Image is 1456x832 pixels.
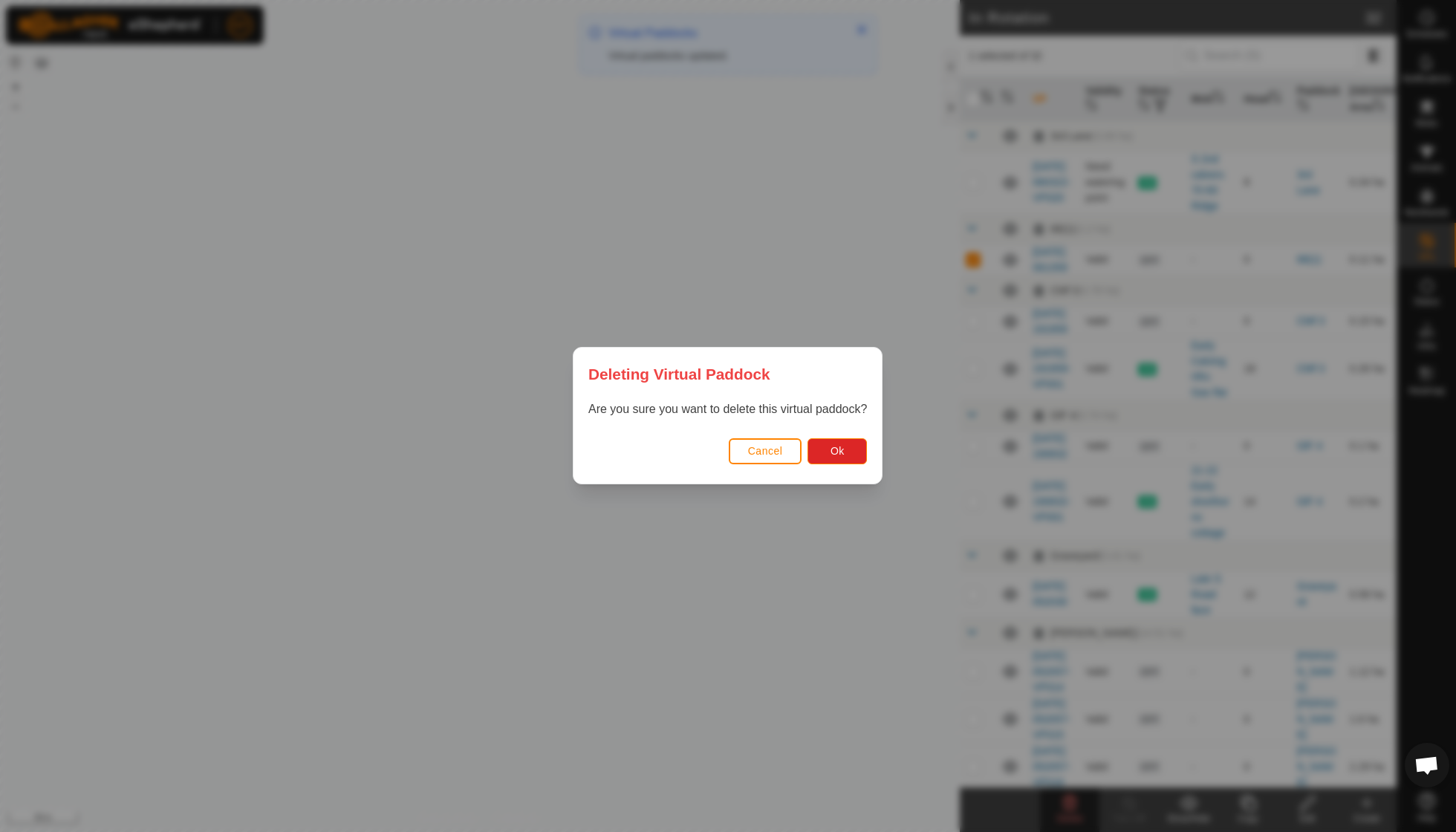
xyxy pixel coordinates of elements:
div: Open chat [1405,743,1449,787]
span: Cancel [748,446,783,458]
span: Ok [831,446,845,458]
button: Cancel [729,438,802,464]
span: Deleting Virtual Paddock [588,363,770,386]
p: Are you sure you want to delete this virtual paddock? [588,401,867,419]
button: Ok [808,438,868,464]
